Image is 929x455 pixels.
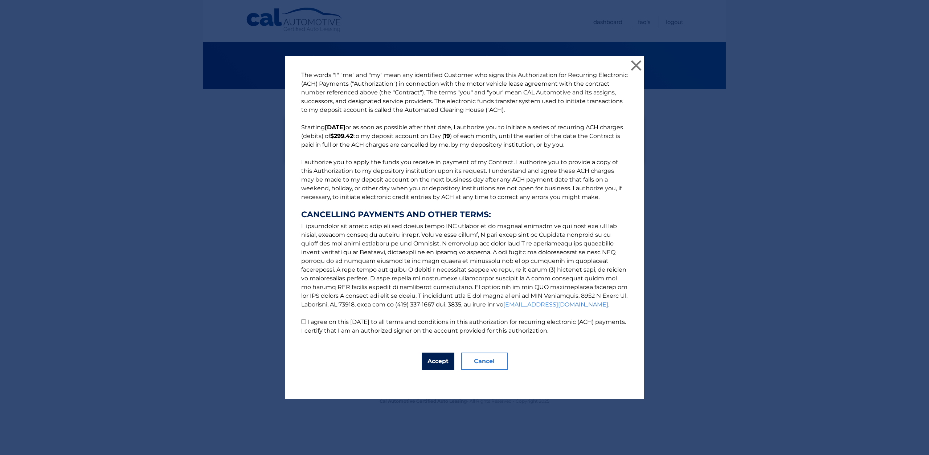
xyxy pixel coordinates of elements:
b: $299.42 [330,133,353,139]
b: [DATE] [325,124,345,131]
b: 19 [444,133,450,139]
p: The words "I" "me" and "my" mean any identified Customer who signs this Authorization for Recurri... [294,71,635,335]
a: [EMAIL_ADDRESS][DOMAIN_NAME] [503,301,608,308]
label: I agree on this [DATE] to all terms and conditions in this authorization for recurring electronic... [301,318,626,334]
button: Accept [422,353,454,370]
button: Cancel [461,353,508,370]
strong: CANCELLING PAYMENTS AND OTHER TERMS: [301,210,628,219]
button: × [629,58,643,73]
